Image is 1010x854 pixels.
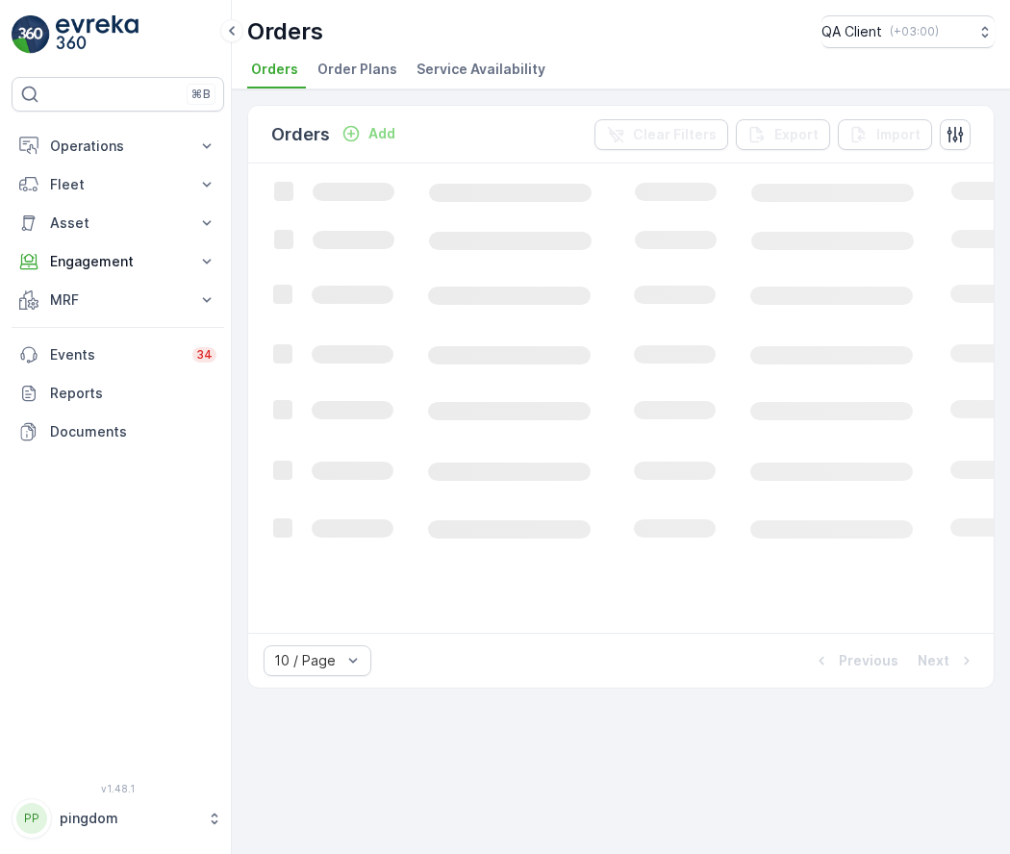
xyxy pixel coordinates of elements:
button: Previous [810,649,900,672]
p: Previous [839,651,898,670]
p: 34 [196,347,213,363]
span: Orders [251,60,298,79]
a: Events34 [12,336,224,374]
span: Service Availability [417,60,545,79]
p: Asset [50,213,186,233]
p: Events [50,345,181,364]
button: MRF [12,281,224,319]
p: Clear Filters [633,125,717,144]
p: Next [918,651,949,670]
button: Asset [12,204,224,242]
span: v 1.48.1 [12,783,224,794]
p: Orders [271,121,330,148]
p: Orders [247,16,323,47]
p: ( +03:00 ) [890,24,939,39]
p: Export [774,125,819,144]
button: Fleet [12,165,224,204]
p: Engagement [50,252,186,271]
p: pingdom [60,809,197,828]
a: Reports [12,374,224,413]
img: logo_light-DOdMpM7g.png [56,15,139,54]
button: PPpingdom [12,798,224,839]
span: Order Plans [317,60,397,79]
p: Add [368,124,395,143]
button: Operations [12,127,224,165]
button: Next [916,649,978,672]
p: ⌘B [191,87,211,102]
img: logo [12,15,50,54]
p: QA Client [821,22,882,41]
p: Fleet [50,175,186,194]
p: Operations [50,137,186,156]
button: Import [838,119,932,150]
p: Documents [50,422,216,441]
button: QA Client(+03:00) [821,15,995,48]
p: Import [876,125,921,144]
div: PP [16,803,47,834]
a: Documents [12,413,224,451]
button: Clear Filters [594,119,728,150]
p: Reports [50,384,216,403]
p: MRF [50,290,186,310]
button: Add [334,122,403,145]
button: Export [736,119,830,150]
button: Engagement [12,242,224,281]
